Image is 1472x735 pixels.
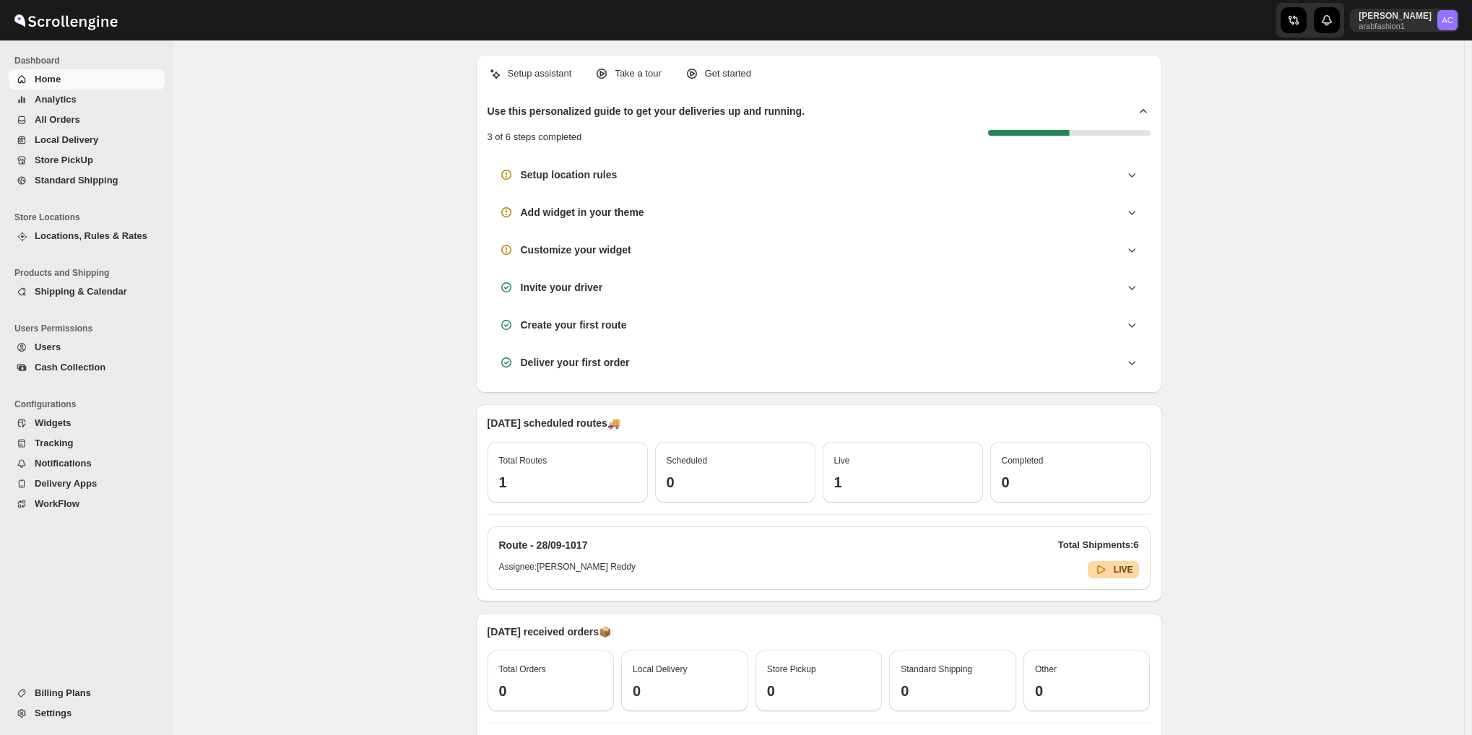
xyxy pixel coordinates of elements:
span: Other [1035,664,1057,674]
p: [DATE] scheduled routes 🚚 [488,416,1151,430]
h3: 0 [767,682,871,700]
span: WorkFlow [35,498,79,509]
span: Users Permissions [14,323,166,334]
h3: Add widget in your theme [521,205,644,219]
p: [DATE] received orders 📦 [488,625,1151,639]
h3: 0 [901,682,1005,700]
img: ScrollEngine [12,2,120,38]
h3: 0 [1002,474,1139,491]
span: Completed [1002,456,1044,466]
span: Store PickUp [35,155,93,165]
span: Abizer Chikhly [1437,10,1458,30]
button: Home [9,69,165,90]
span: Total Routes [499,456,547,466]
span: Live [834,456,850,466]
span: Standard Shipping [35,175,118,186]
button: Cash Collection [9,357,165,378]
button: WorkFlow [9,494,165,514]
button: Users [9,337,165,357]
h3: Invite your driver [521,280,603,295]
h3: 1 [834,474,971,491]
b: LIVE [1114,565,1133,575]
h3: Create your first route [521,318,627,332]
button: Locations, Rules & Rates [9,226,165,246]
button: Tracking [9,433,165,453]
span: Tracking [35,438,73,448]
h3: Deliver your first order [521,355,630,370]
button: Widgets [9,413,165,433]
span: Delivery Apps [35,478,97,489]
p: 3 of 6 steps completed [488,130,582,144]
span: Shipping & Calendar [35,286,127,297]
span: Local Delivery [633,664,687,674]
h6: Assignee: [PERSON_NAME] Reddy [499,561,636,578]
h3: 0 [633,682,737,700]
h2: Use this personalized guide to get your deliveries up and running. [488,104,805,118]
span: Notifications [35,458,92,469]
button: Analytics [9,90,165,110]
span: Settings [35,708,72,718]
span: Billing Plans [35,687,91,698]
p: Take a tour [615,66,661,81]
button: Shipping & Calendar [9,282,165,302]
span: Scheduled [667,456,708,466]
h3: Setup location rules [521,168,618,182]
h3: 0 [1035,682,1139,700]
p: Setup assistant [508,66,572,81]
button: Settings [9,703,165,723]
span: Widgets [35,417,71,428]
span: Products and Shipping [14,267,166,279]
button: User menu [1350,9,1459,32]
span: Local Delivery [35,134,98,145]
h3: 1 [499,474,636,491]
span: Store Locations [14,212,166,223]
span: Standard Shipping [901,664,972,674]
span: Home [35,74,61,84]
span: Configurations [14,399,166,410]
span: Dashboard [14,55,166,66]
h2: Route - 28/09-1017 [499,538,588,552]
button: All Orders [9,110,165,130]
h3: 0 [499,682,603,700]
span: Users [35,342,61,352]
text: AC [1442,16,1453,25]
p: Get started [705,66,751,81]
span: Cash Collection [35,362,105,373]
button: Delivery Apps [9,474,165,494]
button: Notifications [9,453,165,474]
p: Total Shipments: 6 [1058,538,1139,552]
span: Total Orders [499,664,546,674]
span: All Orders [35,114,80,125]
h3: 0 [667,474,804,491]
button: Billing Plans [9,683,165,703]
p: arabfashion1 [1359,22,1432,30]
span: Store Pickup [767,664,816,674]
p: [PERSON_NAME] [1359,10,1432,22]
span: Locations, Rules & Rates [35,230,147,241]
h3: Customize your widget [521,243,631,257]
span: Analytics [35,94,77,105]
